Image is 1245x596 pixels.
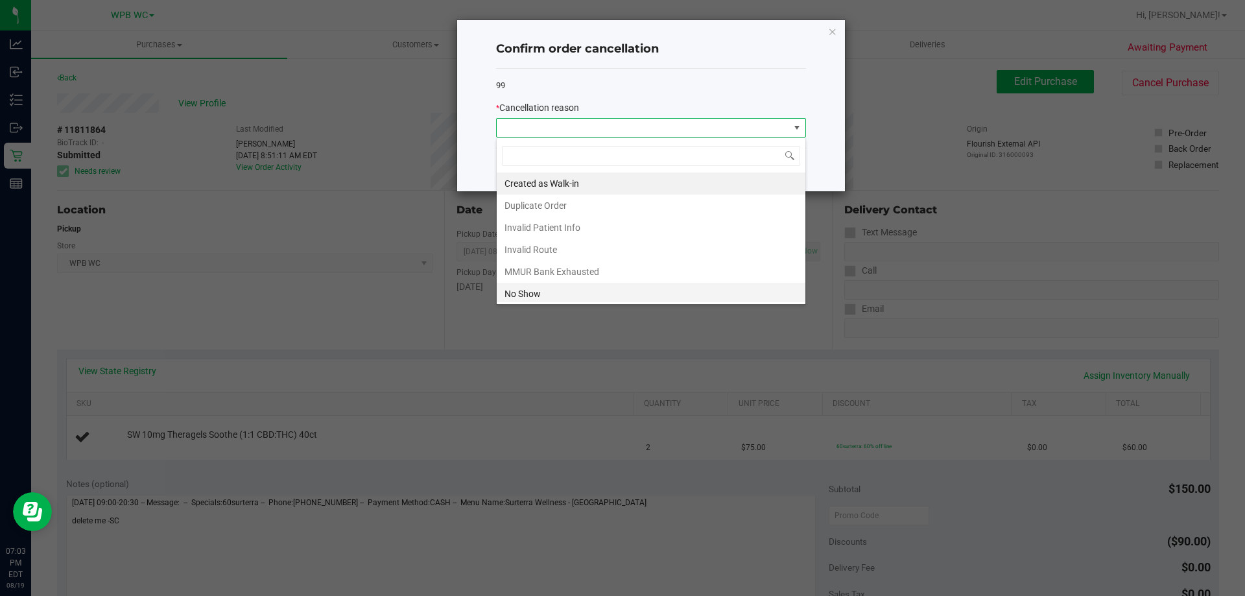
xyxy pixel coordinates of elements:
span: Cancellation reason [499,102,579,113]
li: Invalid Route [497,239,805,261]
li: MMUR Bank Exhausted [497,261,805,283]
li: Duplicate Order [497,195,805,217]
button: Close [828,23,837,39]
li: Created as Walk-in [497,173,805,195]
li: Invalid Patient Info [497,217,805,239]
h4: Confirm order cancellation [496,41,806,58]
iframe: Resource center [13,492,52,531]
span: 99 [496,80,505,90]
li: No Show [497,283,805,305]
